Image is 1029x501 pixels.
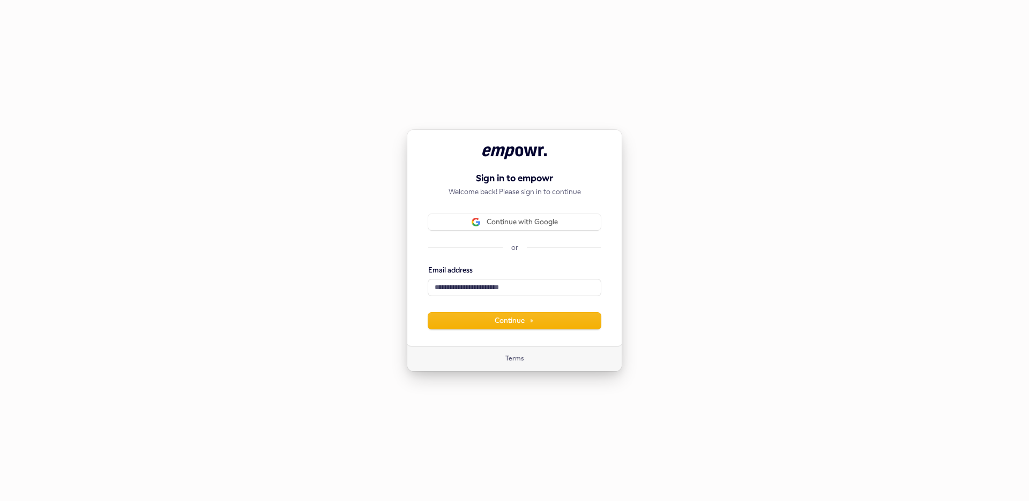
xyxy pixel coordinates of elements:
a: Terms [505,355,524,363]
p: Welcome back! Please sign in to continue [428,187,601,197]
p: or [511,243,518,253]
button: Sign in with GoogleContinue with Google [428,214,601,230]
span: Continue [495,316,534,326]
h1: Sign in to empowr [428,172,601,185]
span: Continue with Google [487,217,558,227]
img: empowr [482,146,547,159]
label: Email address [428,266,473,275]
button: Continue [428,313,601,329]
img: Sign in with Google [472,218,480,226]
